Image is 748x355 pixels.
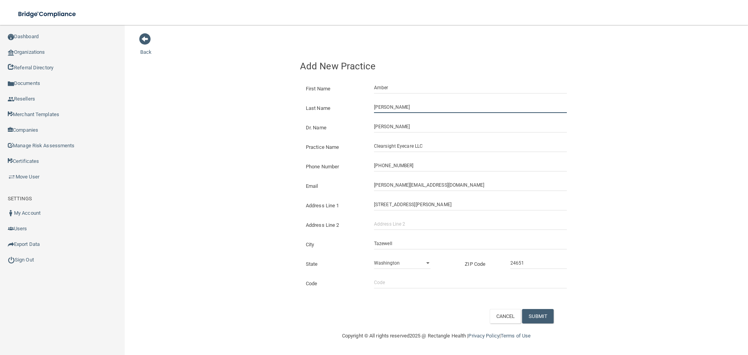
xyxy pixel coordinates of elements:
input: First Name [374,82,567,94]
img: ic_reseller.de258add.png [8,96,14,102]
label: Email [300,182,368,191]
h4: Add New Practice [300,61,573,71]
div: Copyright © All rights reserved 2025 @ Rectangle Health | | [294,323,579,348]
input: Doctor Name [374,121,567,132]
input: Address Line 2 [374,218,567,230]
label: City [300,240,368,249]
label: Address Line 1 [300,201,368,210]
img: icon-documents.8dae5593.png [8,81,14,87]
label: Last Name [300,104,368,113]
label: State [300,260,368,269]
button: SUBMIT [522,309,554,323]
img: ic_user_dark.df1a06c3.png [8,210,14,216]
a: Privacy Policy [468,333,499,339]
label: Address Line 2 [300,221,368,230]
label: ZIP Code [459,260,505,269]
button: CANCEL [490,309,521,323]
label: Practice Name [300,143,368,152]
label: Dr. Name [300,123,368,132]
input: Practice Name [374,140,567,152]
label: First Name [300,84,368,94]
input: Last Name [374,101,567,113]
a: Back [140,40,152,55]
input: Email [374,179,567,191]
input: _____ [510,257,567,269]
label: SETTINGS [8,194,32,203]
img: ic_dashboard_dark.d01f4a41.png [8,34,14,40]
img: organization-icon.f8decf85.png [8,49,14,56]
img: ic_power_dark.7ecde6b1.png [8,256,15,263]
img: icon-export.b9366987.png [8,241,14,247]
img: bridge_compliance_login_screen.278c3ca4.svg [12,6,83,22]
a: Terms of Use [501,333,531,339]
input: (___) ___-____ [374,160,567,171]
input: Address Line 1 [374,199,567,210]
input: City [374,238,567,249]
label: Code [300,279,368,288]
img: icon-users.e205127d.png [8,226,14,232]
input: Code [374,277,567,288]
label: Phone Number [300,162,368,171]
img: briefcase.64adab9b.png [8,173,16,181]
